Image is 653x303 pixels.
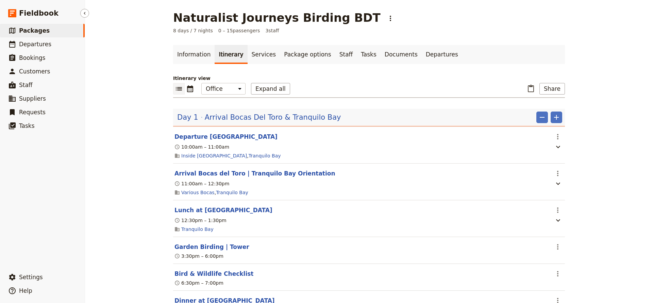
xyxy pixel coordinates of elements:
[19,82,33,88] span: Staff
[174,253,223,259] div: 3:30pm – 6:00pm
[552,268,564,280] button: Actions
[551,112,562,123] button: Add
[173,83,185,95] button: List view
[80,9,89,18] button: Hide menu
[248,45,280,64] a: Services
[174,189,248,196] div: ,
[177,112,198,122] span: Day 1
[19,68,50,75] span: Customers
[335,45,357,64] a: Staff
[19,27,50,34] span: Packages
[381,45,422,64] a: Documents
[552,241,564,253] button: Actions
[552,168,564,179] button: Actions
[19,8,58,18] span: Fieldbook
[173,75,565,82] p: Itinerary view
[174,206,272,214] button: Edit this itinerary item
[173,45,215,64] a: Information
[205,112,341,122] span: Arrival Bocas Del Toro & Tranquilo Bay
[174,133,278,141] button: Edit this itinerary item
[174,152,281,159] div: ,
[19,287,32,294] span: Help
[552,204,564,216] button: Actions
[357,45,381,64] a: Tasks
[422,45,462,64] a: Departures
[536,112,548,123] button: Remove
[385,13,396,24] button: Actions
[525,83,537,95] button: Paste itinerary item
[552,131,564,142] button: Actions
[215,45,247,64] a: Itinerary
[539,83,565,95] button: Share
[174,217,227,224] div: 12:30pm – 1:30pm
[174,280,223,286] div: 6:30pm – 7:00pm
[185,83,196,95] button: Calendar view
[19,122,35,129] span: Tasks
[19,95,46,102] span: Suppliers
[218,27,260,34] span: 0 – 15 passengers
[265,27,279,34] span: 3 staff
[173,27,213,34] span: 8 days / 7 nights
[181,189,215,196] a: Various Bocas
[216,189,248,196] a: Tranquilo Bay
[249,152,281,159] a: Tranquilo Bay
[280,45,335,64] a: Package options
[174,270,253,278] button: Edit this itinerary item
[174,169,335,178] button: Edit this itinerary item
[19,109,46,116] span: Requests
[174,144,229,150] div: 10:00am – 11:00am
[19,54,45,61] span: Bookings
[174,243,249,251] button: Edit this itinerary item
[174,180,229,187] div: 11:00am – 12:30pm
[181,226,214,233] a: Tranquilo Bay
[177,112,341,122] button: Edit day information
[173,11,381,24] h1: Naturalist Journeys Birding BDT
[19,274,43,281] span: Settings
[251,83,290,95] button: Expand all
[19,41,51,48] span: Departures
[181,152,247,159] a: Inside [GEOGRAPHIC_DATA]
